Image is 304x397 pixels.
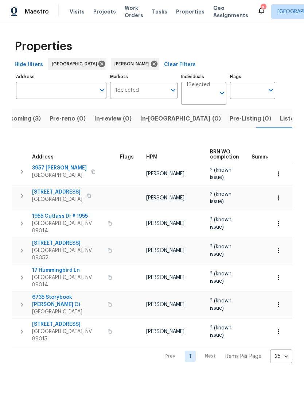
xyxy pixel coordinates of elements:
span: [GEOGRAPHIC_DATA] [52,60,100,68]
p: Items Per Page [225,353,261,360]
span: 17 Hummingbird Ln [32,267,103,274]
span: ? (known issue) [210,192,231,204]
span: Visits [70,8,85,15]
label: Flags [230,75,275,79]
span: Clear Filters [164,60,196,69]
span: [STREET_ADDRESS] [32,321,103,328]
div: 5 [261,4,266,12]
span: [GEOGRAPHIC_DATA], NV 89015 [32,328,103,343]
span: [PERSON_NAME] [146,302,184,307]
span: [GEOGRAPHIC_DATA], NV 89014 [32,274,103,289]
button: Open [266,85,276,95]
div: 25 [270,347,292,366]
span: In-review (0) [94,114,132,124]
span: Upcoming (3) [2,114,41,124]
span: [STREET_ADDRESS] [32,240,103,247]
span: [PERSON_NAME] [146,248,184,253]
span: ? (known issue) [210,325,231,338]
div: [PERSON_NAME] [111,58,159,70]
span: [GEOGRAPHIC_DATA] [32,308,103,316]
span: ? (known issue) [210,168,231,180]
span: ? (known issue) [210,244,231,257]
span: 3957 [PERSON_NAME] [32,164,87,172]
span: Properties [176,8,204,15]
nav: Pagination Navigation [159,350,292,363]
span: [PERSON_NAME] [146,329,184,334]
span: Pre-Listing (0) [230,114,271,124]
span: Geo Assignments [213,4,248,19]
a: Goto page 1 [185,351,196,362]
span: Tasks [152,9,167,14]
span: Address [32,154,54,160]
span: In-[GEOGRAPHIC_DATA] (0) [140,114,221,124]
span: [GEOGRAPHIC_DATA], NV 89052 [32,247,103,262]
label: Address [16,75,106,79]
button: Clear Filters [161,58,199,72]
span: Properties [15,43,72,50]
span: Projects [93,8,116,15]
span: [PERSON_NAME] [146,275,184,280]
span: [GEOGRAPHIC_DATA], NV 89014 [32,220,103,234]
label: Individuals [181,75,226,79]
span: 1 Selected [115,87,139,93]
span: 1955 Cutlass Dr # 1955 [32,213,103,220]
button: Open [217,88,227,98]
span: 1 Selected [186,82,210,88]
span: [GEOGRAPHIC_DATA] [32,172,87,179]
span: Pre-reno (0) [50,114,86,124]
span: Flags [120,154,134,160]
button: Hide filters [12,58,46,72]
span: Summary [252,154,275,160]
span: [PERSON_NAME] [146,221,184,226]
div: [GEOGRAPHIC_DATA] [48,58,106,70]
span: 6735 Storybook [PERSON_NAME] Ct [32,294,103,308]
span: HPM [146,154,157,160]
span: ? (known issue) [210,271,231,284]
span: ? (known issue) [210,217,231,230]
button: Open [168,85,178,95]
span: BRN WO completion [210,149,239,160]
span: ? (known issue) [210,298,231,311]
span: Hide filters [15,60,43,69]
span: Work Orders [125,4,143,19]
span: [STREET_ADDRESS] [32,188,82,196]
button: Open [97,85,107,95]
span: Maestro [25,8,49,15]
span: [PERSON_NAME] [146,171,184,176]
label: Markets [110,75,178,79]
span: [PERSON_NAME] [146,195,184,201]
span: [GEOGRAPHIC_DATA] [32,196,82,203]
span: [PERSON_NAME] [114,60,152,68]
